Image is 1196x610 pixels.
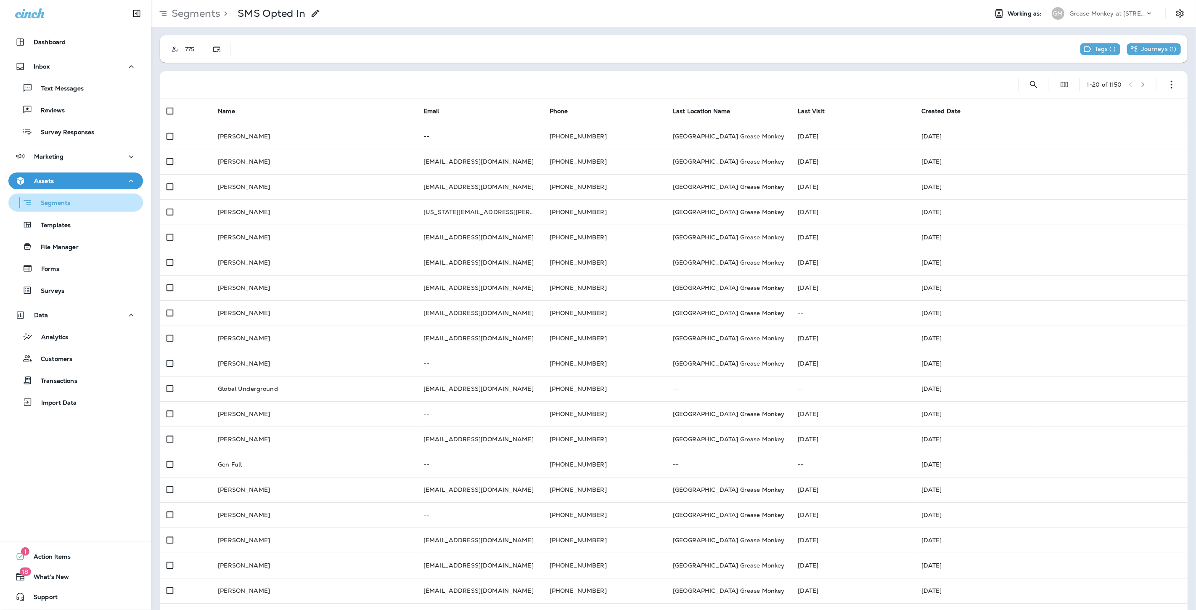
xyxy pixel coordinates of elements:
p: -- [798,310,908,316]
td: [PERSON_NAME] [211,502,417,528]
button: 18What's New [8,568,143,585]
td: [DATE] [915,502,1188,528]
td: [GEOGRAPHIC_DATA] Grease Monkey [666,553,791,578]
button: Collapse Sidebar [125,5,148,22]
td: [GEOGRAPHIC_DATA] Grease Monkey [666,326,791,351]
span: Created Date [921,107,961,115]
td: [DATE] [915,401,1188,427]
td: [PERSON_NAME] [211,553,417,578]
p: Tags ( ) [1095,45,1116,53]
button: Text Messages [8,79,143,97]
p: Grease Monkey at [STREET_ADDRESS] [1069,10,1145,17]
td: [DATE] [791,225,915,250]
td: [EMAIL_ADDRESS][DOMAIN_NAME] [417,553,543,578]
button: Search Segments [1025,76,1042,93]
button: Import Data [8,393,143,411]
td: [DATE] [791,528,915,553]
p: -- [423,133,536,140]
p: -- [423,461,536,468]
span: 18 [19,568,31,576]
td: [PHONE_NUMBER] [543,225,666,250]
td: [DATE] [915,174,1188,199]
p: Surveys [32,287,64,295]
span: Action Items [25,553,71,563]
button: Survey Responses [8,123,143,141]
p: -- [798,385,908,392]
td: [PHONE_NUMBER] [543,250,666,275]
p: Customers [32,355,72,363]
td: [GEOGRAPHIC_DATA] Grease Monkey [666,578,791,603]
td: [GEOGRAPHIC_DATA] Grease Monkey [666,199,791,225]
td: [GEOGRAPHIC_DATA] Grease Monkey [666,351,791,376]
button: Inbox [8,58,143,75]
p: Forms [33,265,59,273]
td: [DATE] [791,502,915,528]
td: [PERSON_NAME] [211,174,417,199]
td: [EMAIL_ADDRESS][DOMAIN_NAME] [417,174,543,199]
td: [GEOGRAPHIC_DATA] Grease Monkey [666,427,791,452]
td: [DATE] [915,199,1188,225]
td: [EMAIL_ADDRESS][DOMAIN_NAME] [417,250,543,275]
button: Edit Fields [1056,76,1073,93]
p: Data [34,312,48,318]
td: [DATE] [791,578,915,603]
p: -- [673,385,784,392]
button: Segments [8,194,143,212]
div: This segment has no tags [1080,43,1120,55]
td: [EMAIL_ADDRESS][DOMAIN_NAME] [417,376,543,401]
td: [DATE] [915,578,1188,603]
td: [DATE] [915,149,1188,174]
p: SMS Opted In [238,7,305,20]
td: [PHONE_NUMBER] [543,553,666,578]
td: Gen Full [211,452,417,477]
td: [GEOGRAPHIC_DATA] Grease Monkey [666,528,791,553]
td: [PHONE_NUMBER] [543,452,666,477]
td: [EMAIL_ADDRESS][DOMAIN_NAME] [417,326,543,351]
p: File Manager [32,244,79,252]
p: -- [673,461,784,468]
td: [DATE] [791,401,915,427]
td: [EMAIL_ADDRESS][DOMAIN_NAME] [417,578,543,603]
p: Marketing [34,153,64,160]
td: [DATE] [915,477,1188,502]
td: [DATE] [791,427,915,452]
p: -- [423,512,536,518]
td: [PHONE_NUMBER] [543,427,666,452]
td: [DATE] [791,326,915,351]
td: [PHONE_NUMBER] [543,401,666,427]
span: Working as: [1008,10,1043,17]
td: [PHONE_NUMBER] [543,502,666,528]
td: [DATE] [791,250,915,275]
span: Last Visit [798,107,825,115]
td: [DATE] [915,124,1188,149]
td: [DATE] [791,275,915,300]
td: [DATE] [915,376,1188,401]
td: [DATE] [791,124,915,149]
button: Marketing [8,148,143,165]
p: -- [798,461,908,468]
button: Templates [8,216,143,233]
td: [EMAIL_ADDRESS][DOMAIN_NAME] [417,225,543,250]
td: [GEOGRAPHIC_DATA] Grease Monkey [666,225,791,250]
p: > [220,7,228,20]
td: [DATE] [915,528,1188,553]
p: Analytics [33,334,68,342]
span: Last Location Name [673,107,730,115]
td: [EMAIL_ADDRESS][DOMAIN_NAME] [417,528,543,553]
td: [PERSON_NAME] [211,199,417,225]
p: Templates [32,222,71,230]
p: -- [423,411,536,417]
button: Data [8,307,143,324]
button: Dynamic [208,41,225,58]
span: What's New [25,573,69,583]
td: [PHONE_NUMBER] [543,174,666,199]
td: [DATE] [915,225,1188,250]
p: Assets [34,178,54,184]
td: [PERSON_NAME] [211,477,417,502]
span: Name [218,107,235,115]
td: [GEOGRAPHIC_DATA] Grease Monkey [666,477,791,502]
td: [PHONE_NUMBER] [543,300,666,326]
td: [DATE] [915,326,1188,351]
td: [GEOGRAPHIC_DATA] Grease Monkey [666,174,791,199]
